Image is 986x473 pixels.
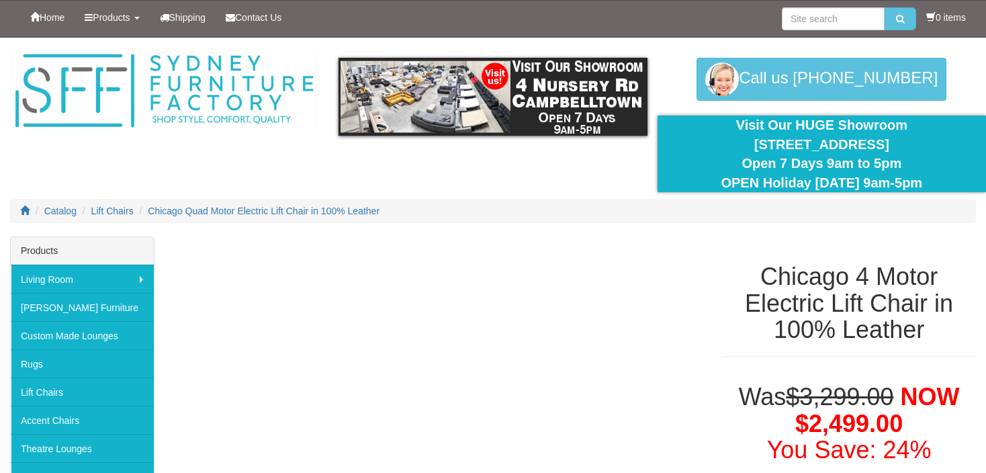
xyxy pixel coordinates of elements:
input: Site search [782,7,885,30]
a: Contact Us [216,1,292,34]
span: Shipping [169,12,206,23]
a: Custom Made Lounges [11,321,154,349]
a: Lift Chairs [11,378,154,406]
div: Products [11,237,154,265]
li: 0 items [926,11,966,24]
span: Home [40,12,64,23]
span: Contact Us [235,12,281,23]
a: Rugs [11,349,154,378]
a: Catalog [44,206,77,216]
a: Chicago Quad Motor Electric Lift Chair in 100% Leather [148,206,379,216]
font: You Save: 24% [767,436,932,464]
del: $3,299.00 [786,383,893,411]
a: Accent Chairs [11,406,154,434]
a: Living Room [11,265,154,293]
h1: Was [722,384,976,464]
div: Visit Our HUGE Showroom [STREET_ADDRESS] Open 7 Days 9am to 5pm OPEN Holiday [DATE] 9am-5pm [668,116,976,192]
span: Products [93,12,130,23]
a: [PERSON_NAME] Furniture [11,293,154,321]
a: Theatre Lounges [11,434,154,462]
a: Home [20,1,75,34]
a: Products [75,1,149,34]
a: Shipping [150,1,216,34]
img: Sydney Furniture Factory [10,51,318,131]
img: showroom.gif [339,58,647,136]
a: Lift Chairs [91,206,134,216]
h1: Chicago 4 Motor Electric Lift Chair in 100% Leather [722,263,976,343]
span: NOW $2,499.00 [795,383,960,437]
